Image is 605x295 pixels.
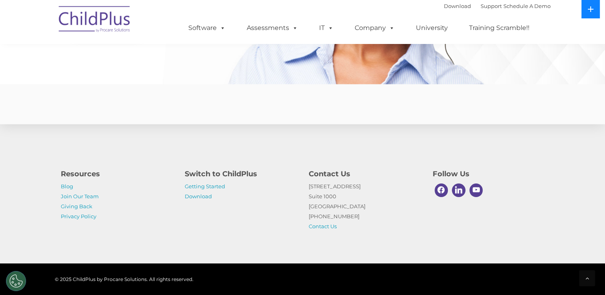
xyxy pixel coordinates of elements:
a: Download [185,193,212,199]
a: Assessments [239,20,306,36]
a: Training Scramble!! [461,20,537,36]
a: IT [311,20,341,36]
a: Company [347,20,403,36]
h4: Switch to ChildPlus [185,168,297,179]
p: [STREET_ADDRESS] Suite 1000 [GEOGRAPHIC_DATA] [PHONE_NUMBER] [309,181,421,231]
a: Join Our Team [61,193,99,199]
img: ChildPlus by Procare Solutions [55,0,135,40]
a: Privacy Policy [61,213,96,219]
h4: Contact Us [309,168,421,179]
a: Giving Back [61,203,92,209]
a: Download [444,3,471,9]
font: | [444,3,551,9]
a: Youtube [467,181,485,199]
h4: Follow Us [433,168,545,179]
a: Blog [61,183,73,189]
a: Facebook [433,181,450,199]
a: Software [180,20,234,36]
button: Cookies Settings [6,271,26,291]
a: Schedule A Demo [503,3,551,9]
a: Contact Us [309,223,337,229]
span: © 2025 ChildPlus by Procare Solutions. All rights reserved. [55,276,194,282]
a: Linkedin [450,181,467,199]
a: University [408,20,456,36]
h4: Resources [61,168,173,179]
a: Getting Started [185,183,225,189]
a: Support [481,3,502,9]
